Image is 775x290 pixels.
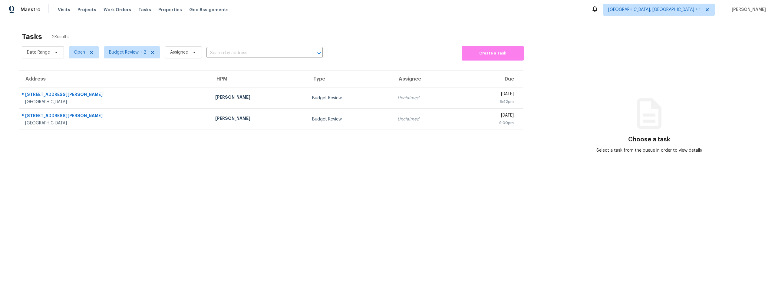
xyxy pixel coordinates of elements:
[397,95,456,101] div: Unclaimed
[109,49,146,55] span: Budget Review + 2
[22,34,42,40] h2: Tasks
[397,116,456,122] div: Unclaimed
[466,112,514,120] div: [DATE]
[21,7,41,13] span: Maestro
[729,7,766,13] span: [PERSON_NAME]
[25,91,206,99] div: [STREET_ADDRESS][PERSON_NAME]
[466,99,514,105] div: 8:42pm
[206,48,306,58] input: Search by address
[466,120,514,126] div: 9:00pm
[461,71,523,87] th: Due
[466,91,514,99] div: [DATE]
[52,34,69,40] span: 2 Results
[215,94,303,102] div: [PERSON_NAME]
[591,147,707,153] div: Select a task from the queue in order to view details
[77,7,96,13] span: Projects
[170,49,188,55] span: Assignee
[19,71,210,87] th: Address
[312,95,388,101] div: Budget Review
[465,50,521,57] span: Create a Task
[25,99,206,105] div: [GEOGRAPHIC_DATA]
[215,115,303,123] div: [PERSON_NAME]
[58,7,70,13] span: Visits
[189,7,229,13] span: Geo Assignments
[307,71,393,87] th: Type
[25,120,206,126] div: [GEOGRAPHIC_DATA]
[608,7,701,13] span: [GEOGRAPHIC_DATA], [GEOGRAPHIC_DATA] + 1
[462,46,524,61] button: Create a Task
[312,116,388,122] div: Budget Review
[628,137,670,143] h3: Choose a task
[138,8,151,12] span: Tasks
[158,7,182,13] span: Properties
[27,49,50,55] span: Date Range
[104,7,131,13] span: Work Orders
[25,113,206,120] div: [STREET_ADDRESS][PERSON_NAME]
[393,71,461,87] th: Assignee
[210,71,308,87] th: HPM
[315,49,323,58] button: Open
[74,49,85,55] span: Open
